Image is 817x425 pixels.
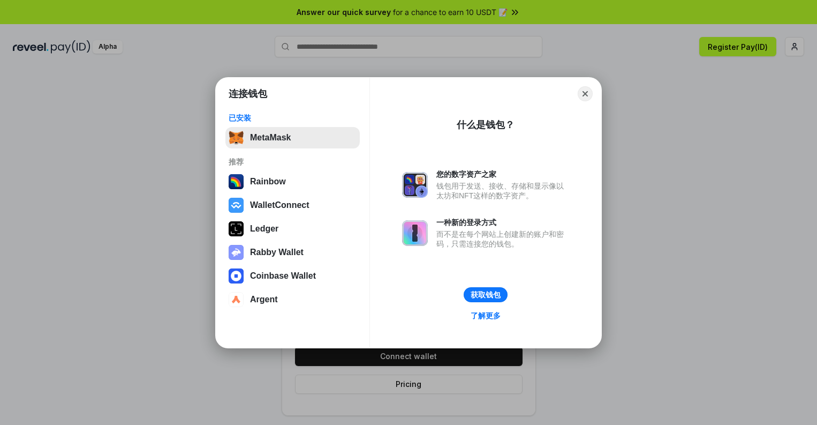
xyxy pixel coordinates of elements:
button: MetaMask [225,127,360,148]
div: 而不是在每个网站上创建新的账户和密码，只需连接您的钱包。 [436,229,569,249]
img: svg+xml,%3Csvg%20xmlns%3D%22http%3A%2F%2Fwww.w3.org%2F2000%2Fsvg%22%20fill%3D%22none%22%20viewBox... [402,220,428,246]
button: Rainbow [225,171,360,192]
button: 获取钱包 [464,287,508,302]
div: 您的数字资产之家 [436,169,569,179]
div: Ledger [250,224,278,234]
div: Argent [250,295,278,304]
img: svg+xml,%3Csvg%20xmlns%3D%22http%3A%2F%2Fwww.w3.org%2F2000%2Fsvg%22%20fill%3D%22none%22%20viewBox... [229,245,244,260]
img: svg+xml,%3Csvg%20xmlns%3D%22http%3A%2F%2Fwww.w3.org%2F2000%2Fsvg%22%20width%3D%2228%22%20height%3... [229,221,244,236]
div: 钱包用于发送、接收、存储和显示像以太坊和NFT这样的数字资产。 [436,181,569,200]
img: svg+xml,%3Csvg%20width%3D%22120%22%20height%3D%22120%22%20viewBox%3D%220%200%20120%20120%22%20fil... [229,174,244,189]
div: 推荐 [229,157,357,167]
div: 了解更多 [471,311,501,320]
button: Coinbase Wallet [225,265,360,287]
a: 了解更多 [464,309,507,323]
img: svg+xml,%3Csvg%20width%3D%2228%22%20height%3D%2228%22%20viewBox%3D%220%200%2028%2028%22%20fill%3D... [229,198,244,213]
img: svg+xml,%3Csvg%20width%3D%2228%22%20height%3D%2228%22%20viewBox%3D%220%200%2028%2028%22%20fill%3D... [229,269,244,284]
div: WalletConnect [250,200,309,210]
div: 什么是钱包？ [457,118,515,131]
div: Rabby Wallet [250,248,304,257]
div: 已安装 [229,113,357,123]
div: MetaMask [250,133,291,143]
button: WalletConnect [225,195,360,216]
button: Close [578,86,593,101]
div: Coinbase Wallet [250,271,316,281]
div: Rainbow [250,177,286,187]
img: svg+xml,%3Csvg%20width%3D%2228%22%20height%3D%2228%22%20viewBox%3D%220%200%2028%2028%22%20fill%3D... [229,292,244,307]
div: 一种新的登录方式 [436,218,569,227]
img: svg+xml,%3Csvg%20fill%3D%22none%22%20height%3D%2233%22%20viewBox%3D%220%200%2035%2033%22%20width%... [229,130,244,145]
button: Argent [225,289,360,310]
img: svg+xml,%3Csvg%20xmlns%3D%22http%3A%2F%2Fwww.w3.org%2F2000%2Fsvg%22%20fill%3D%22none%22%20viewBox... [402,172,428,198]
button: Ledger [225,218,360,240]
h1: 连接钱包 [229,87,267,100]
div: 获取钱包 [471,290,501,300]
button: Rabby Wallet [225,242,360,263]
